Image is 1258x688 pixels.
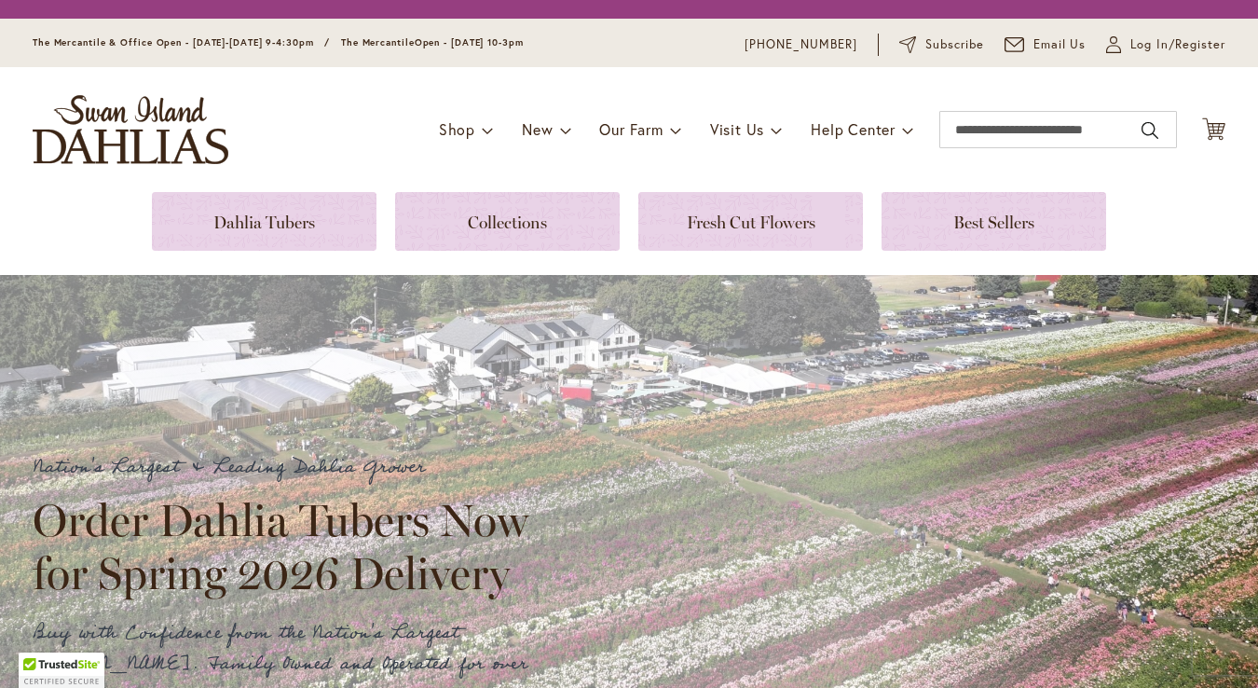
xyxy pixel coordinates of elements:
[1106,35,1225,54] a: Log In/Register
[415,36,524,48] span: Open - [DATE] 10-3pm
[33,494,545,599] h2: Order Dahlia Tubers Now for Spring 2026 Delivery
[710,119,764,139] span: Visit Us
[811,119,896,139] span: Help Center
[439,119,475,139] span: Shop
[522,119,553,139] span: New
[925,35,984,54] span: Subscribe
[745,35,857,54] a: [PHONE_NUMBER]
[19,653,104,688] div: TrustedSite Certified
[899,35,984,54] a: Subscribe
[1033,35,1087,54] span: Email Us
[1142,116,1158,145] button: Search
[33,452,545,483] p: Nation's Largest & Leading Dahlia Grower
[33,36,415,48] span: The Mercantile & Office Open - [DATE]-[DATE] 9-4:30pm / The Mercantile
[599,119,663,139] span: Our Farm
[1005,35,1087,54] a: Email Us
[33,95,228,164] a: store logo
[1130,35,1225,54] span: Log In/Register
